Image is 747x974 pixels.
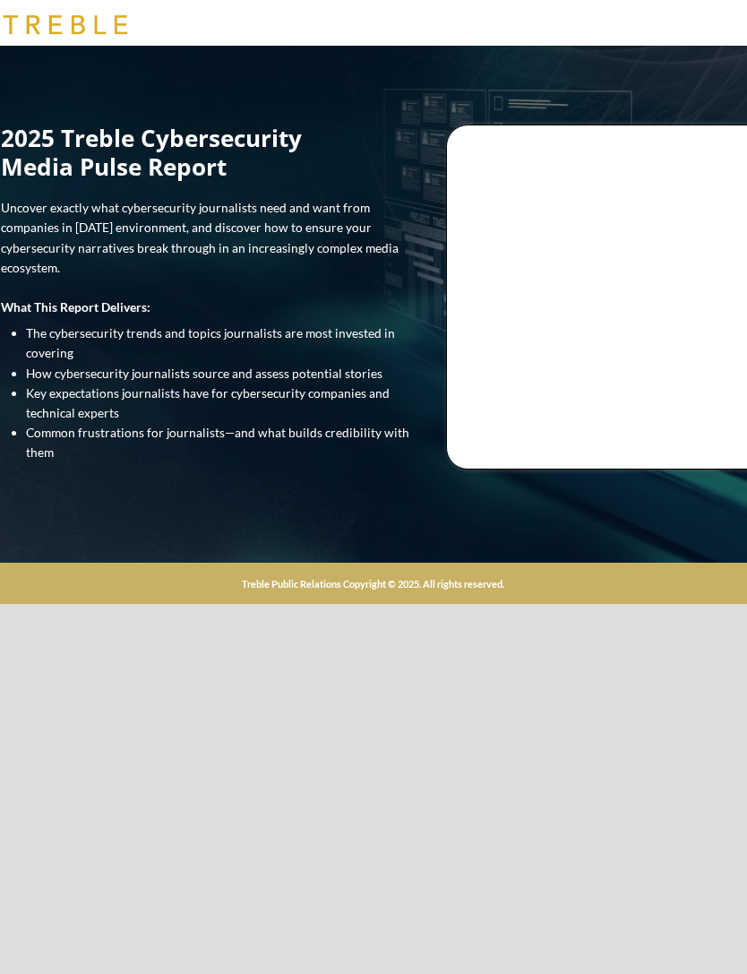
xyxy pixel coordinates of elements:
strong: Treble Public Relations Copyright © 2025. All rights reserved. [242,578,504,590]
strong: What This Report Delivers: [1,299,150,315]
span: Common frustrations for journalists—and what builds credibility with them [26,425,409,460]
span: How cybersecurity journalists source and assess potential stories [26,366,382,381]
span: The cybersecurity trends and topics journalists are most invested in covering [26,325,395,360]
span: 2025 Treble Cybersecurity Media Pulse Report [1,122,302,183]
span: Key expectations journalists have for cybersecurity companies and technical experts [26,385,390,420]
span: Uncover exactly what cybersecurity journalists need and want from companies in [DATE] environment... [1,200,399,275]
